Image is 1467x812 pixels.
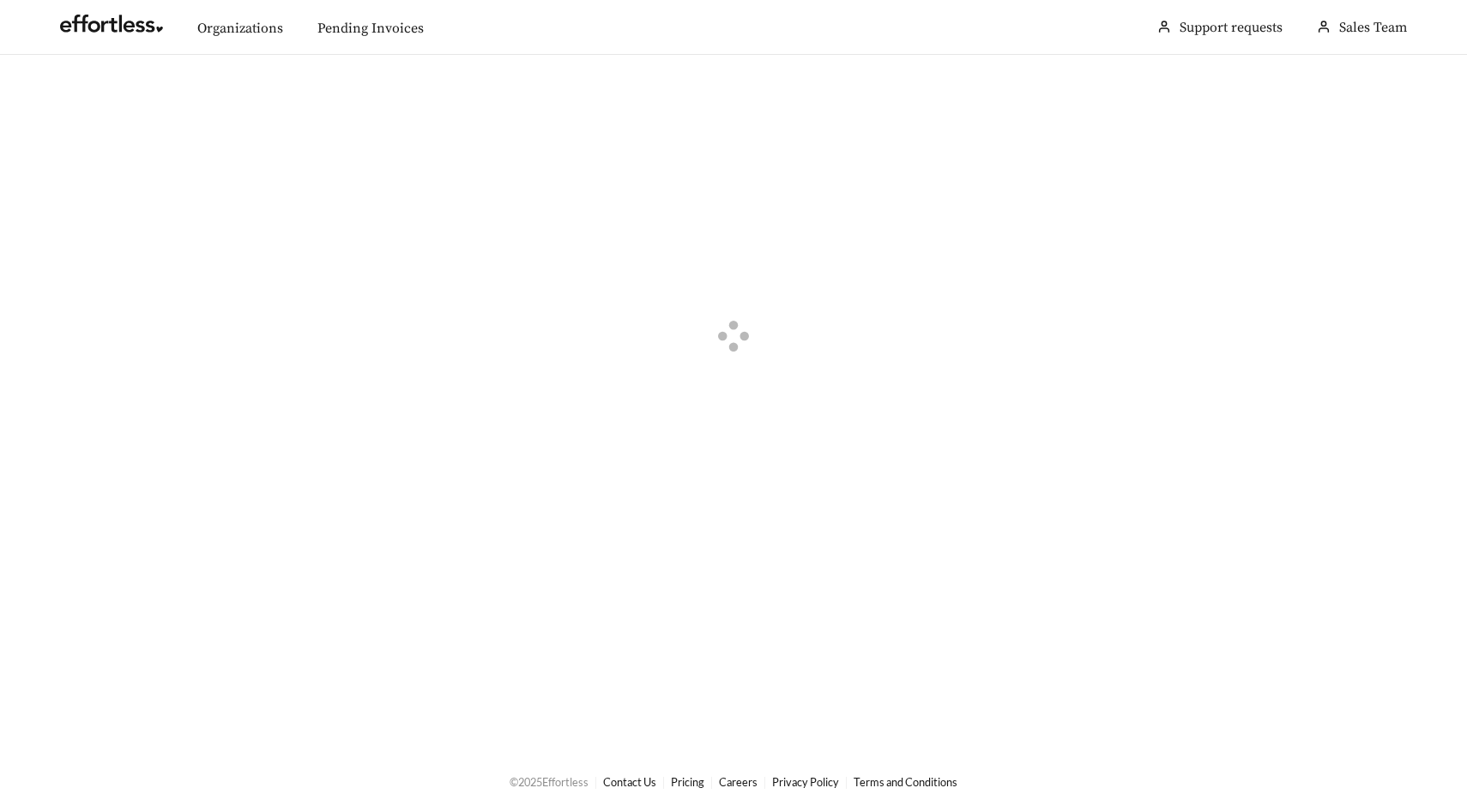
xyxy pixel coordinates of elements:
[510,775,589,789] span: © 2025 Effortless
[603,775,656,789] a: Contact Us
[719,775,758,789] a: Careers
[854,775,957,789] a: Terms and Conditions
[197,20,283,37] a: Organizations
[317,20,424,37] a: Pending Invoices
[1180,19,1283,36] a: Support requests
[1339,19,1407,36] span: Sales Team
[772,775,839,789] a: Privacy Policy
[671,775,704,789] a: Pricing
